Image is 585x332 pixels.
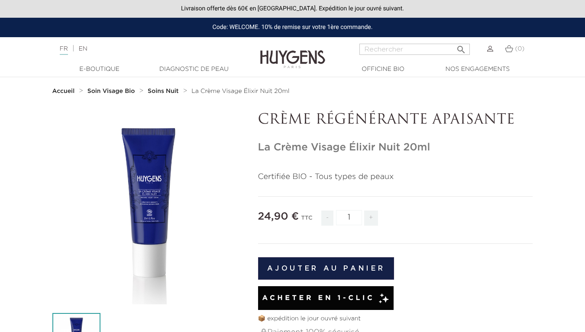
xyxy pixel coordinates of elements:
[148,88,179,94] strong: Soins Nuit
[359,44,470,55] input: Rechercher
[78,46,87,52] a: EN
[434,65,521,74] a: Nos engagements
[87,88,137,95] a: Soin Visage Bio
[321,211,333,226] span: -
[340,65,427,74] a: Officine Bio
[515,46,524,52] span: (0)
[258,211,299,222] span: 24,90 €
[258,141,533,154] h1: La Crème Visage Élixir Nuit 20ml
[191,88,289,94] span: La Crème Visage Élixir Nuit 20ml
[456,42,466,52] i: 
[301,209,313,232] div: TTC
[258,171,533,183] p: Certifiée BIO - Tous types de peaux
[52,88,77,95] a: Accueil
[60,46,68,55] a: FR
[258,257,394,280] button: Ajouter au panier
[148,88,181,95] a: Soins Nuit
[336,210,362,225] input: Quantité
[56,65,143,74] a: E-Boutique
[87,88,135,94] strong: Soin Visage Bio
[364,211,378,226] span: +
[191,88,289,95] a: La Crème Visage Élixir Nuit 20ml
[258,112,533,128] p: CRÈME RÉGÉNÉRANTE APAISANTE
[52,88,75,94] strong: Accueil
[453,41,469,53] button: 
[258,314,533,323] p: 📦 expédition le jour ouvré suivant
[151,65,237,74] a: Diagnostic de peau
[260,36,325,70] img: Huygens
[55,44,237,54] div: |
